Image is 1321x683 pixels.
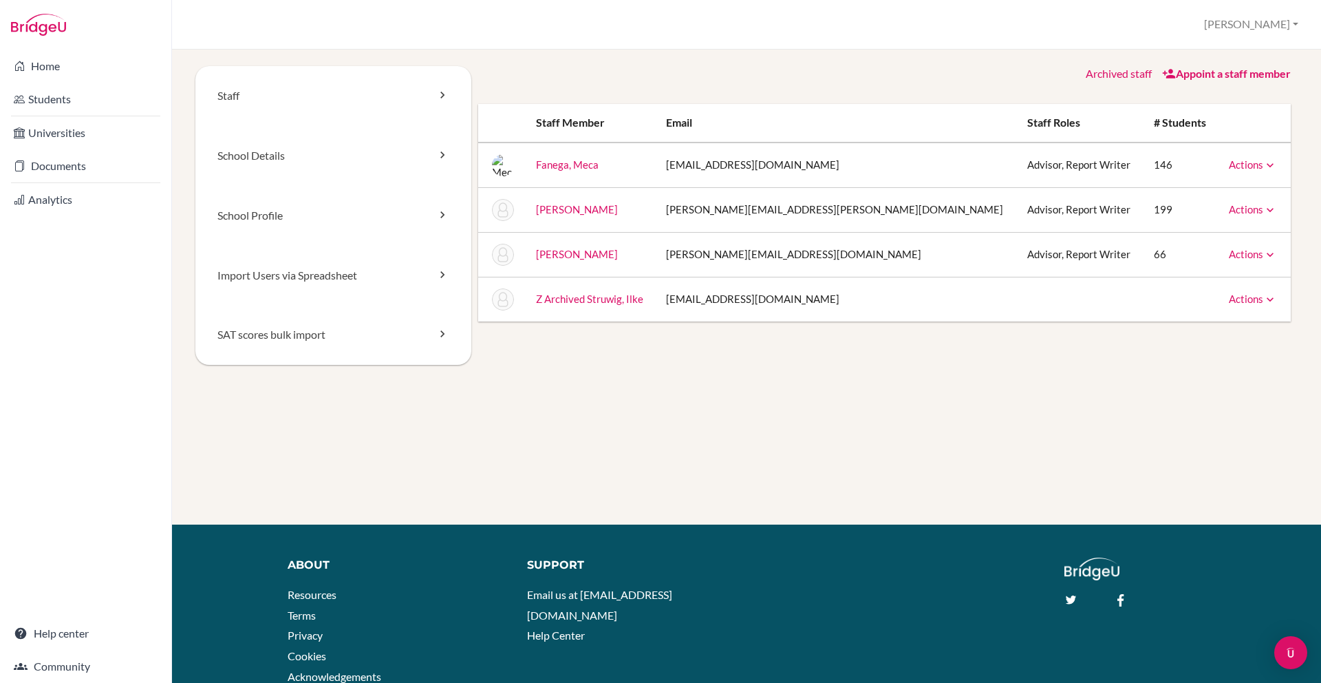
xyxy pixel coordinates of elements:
[1143,187,1218,232] td: 199
[1229,293,1277,305] a: Actions
[536,293,643,305] a: Z Archived Struwig, Ilke
[1016,232,1142,277] td: Advisor, Report Writer
[3,620,169,647] a: Help center
[1086,67,1152,80] a: Archived staff
[3,152,169,180] a: Documents
[527,629,585,642] a: Help Center
[3,119,169,147] a: Universities
[195,126,471,186] a: School Details
[492,288,514,311] img: Ilke Z Archived Struwig
[655,187,1016,232] td: [PERSON_NAME][EMAIL_ADDRESS][PERSON_NAME][DOMAIN_NAME]
[288,609,316,622] a: Terms
[195,305,471,365] a: SAT scores bulk import
[1143,232,1218,277] td: 66
[288,588,336,601] a: Resources
[1064,558,1120,580] img: logo_white@2x-f4f0deed5e89b7ecb1c2cc34c3e3d731f90f0f143d5ea2071677605dd97b5244.png
[536,158,599,171] a: Fanega, Meca
[1229,248,1277,260] a: Actions
[527,558,734,574] div: Support
[1229,203,1277,216] a: Actions
[492,244,514,266] img: Samantha Thompson
[3,52,169,80] a: Home
[525,104,655,143] th: Staff member
[655,143,1016,188] td: [EMAIL_ADDRESS][DOMAIN_NAME]
[195,246,471,306] a: Import Users via Spreadsheet
[1229,158,1277,171] a: Actions
[536,248,618,260] a: [PERSON_NAME]
[11,14,66,36] img: Bridge-U
[1143,143,1218,188] td: 146
[1016,187,1142,232] td: Advisor, Report Writer
[1016,104,1142,143] th: Staff roles
[492,154,514,176] img: Meca Fanega
[1274,636,1307,669] div: Open Intercom Messenger
[288,629,323,642] a: Privacy
[195,186,471,246] a: School Profile
[288,670,381,683] a: Acknowledgements
[536,203,618,216] a: [PERSON_NAME]
[655,104,1016,143] th: Email
[1016,143,1142,188] td: Advisor, Report Writer
[3,653,169,680] a: Community
[288,649,326,662] a: Cookies
[1143,104,1218,143] th: # students
[655,232,1016,277] td: [PERSON_NAME][EMAIL_ADDRESS][DOMAIN_NAME]
[195,66,471,126] a: Staff
[1198,12,1304,37] button: [PERSON_NAME]
[655,277,1016,322] td: [EMAIL_ADDRESS][DOMAIN_NAME]
[288,558,507,574] div: About
[492,199,514,221] img: John Pabalan
[3,85,169,113] a: Students
[527,588,672,622] a: Email us at [EMAIL_ADDRESS][DOMAIN_NAME]
[1162,67,1291,80] a: Appoint a staff member
[3,186,169,213] a: Analytics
